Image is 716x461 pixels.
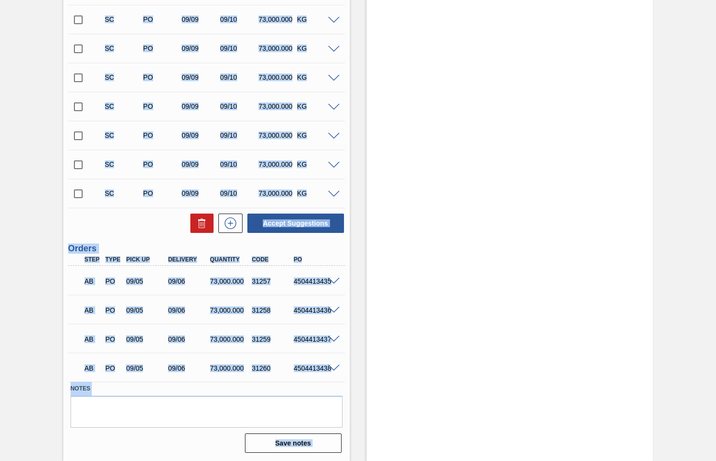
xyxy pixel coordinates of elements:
[179,15,221,23] div: 09/09/2025
[124,364,170,372] div: 09/05/2025
[295,73,336,81] div: KG
[85,277,100,285] p: AB
[218,44,259,52] div: 09/10/2025
[249,364,295,372] div: 31260
[179,73,221,81] div: 09/09/2025
[249,306,295,314] div: 31258
[295,189,336,197] div: KG
[102,15,144,23] div: Suggestion Created
[82,300,103,321] div: Awaiting Billing
[141,73,182,81] div: Purchase order
[256,44,298,52] div: 73,000.000
[256,160,298,168] div: 73,000.000
[124,277,170,285] div: 09/05/2025
[102,160,144,168] div: Suggestion Created
[166,277,212,285] div: 09/06/2025
[103,256,124,263] div: Type
[243,213,345,234] div: Accept Suggestions
[295,160,336,168] div: KG
[256,102,298,110] div: 73,000.000
[218,102,259,110] div: 09/10/2025
[218,131,259,139] div: 09/10/2025
[291,335,337,343] div: 4504413437
[179,160,221,168] div: 09/09/2025
[179,189,221,197] div: 09/09/2025
[103,277,124,285] div: Purchase order
[218,73,259,81] div: 09/10/2025
[71,382,343,396] label: Notes
[218,189,259,197] div: 09/10/2025
[291,256,337,263] div: PO
[68,244,345,254] h3: Orders
[291,364,337,372] div: 4504413438
[141,131,182,139] div: Purchase order
[166,306,212,314] div: 09/06/2025
[82,256,103,263] div: Step
[208,256,254,263] div: Quantity
[85,335,100,343] p: AB
[179,131,221,139] div: 09/09/2025
[124,306,170,314] div: 09/05/2025
[141,102,182,110] div: Purchase order
[249,335,295,343] div: 31259
[218,160,259,168] div: 09/10/2025
[124,256,170,263] div: Pick up
[102,131,144,139] div: Suggestion Created
[82,271,103,292] div: Awaiting Billing
[208,364,254,372] div: 73,000.000
[214,214,243,233] div: New suggestion
[141,44,182,52] div: Purchase order
[141,160,182,168] div: Purchase order
[218,15,259,23] div: 09/10/2025
[179,102,221,110] div: 09/09/2025
[256,131,298,139] div: 73,000.000
[291,306,337,314] div: 4504413436
[103,306,124,314] div: Purchase order
[291,277,337,285] div: 4504413435
[103,335,124,343] div: Purchase order
[208,277,254,285] div: 73,000.000
[295,15,336,23] div: KG
[85,364,100,372] p: AB
[141,15,182,23] div: Purchase order
[85,306,100,314] p: AB
[245,433,342,453] button: Save notes
[249,256,295,263] div: Code
[256,73,298,81] div: 73,000.000
[295,44,336,52] div: KG
[208,306,254,314] div: 73,000.000
[82,358,103,379] div: Awaiting Billing
[256,15,298,23] div: 73,000.000
[82,329,103,350] div: Awaiting Billing
[124,335,170,343] div: 09/05/2025
[295,131,336,139] div: KG
[208,335,254,343] div: 73,000.000
[102,44,144,52] div: Suggestion Created
[166,335,212,343] div: 09/06/2025
[256,189,298,197] div: 73,000.000
[102,189,144,197] div: Suggestion Created
[166,256,212,263] div: Delivery
[247,214,344,233] button: Accept Suggestions
[103,364,124,372] div: Purchase order
[179,44,221,52] div: 09/09/2025
[141,189,182,197] div: Purchase order
[102,73,144,81] div: Suggestion Created
[186,214,214,233] div: Delete Suggestions
[249,277,295,285] div: 31257
[166,364,212,372] div: 09/06/2025
[102,102,144,110] div: Suggestion Created
[295,102,336,110] div: KG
